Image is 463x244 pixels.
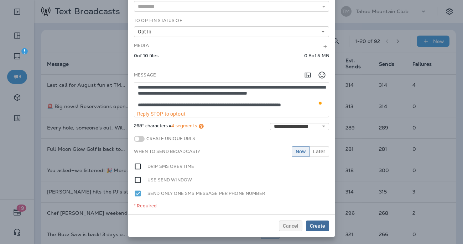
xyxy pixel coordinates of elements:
button: Cancel [279,221,302,231]
button: Opt In [134,26,329,37]
p: 0 B of 5 MB [304,53,329,59]
span: Reply STOP to optout [137,111,186,117]
span: Opt In [138,29,154,35]
textarea: To enrich screen reader interactions, please activate Accessibility in Grammarly extension settings [134,83,329,111]
label: Send only one SMS message per phone number [147,190,265,197]
button: Select an emoji [315,68,329,82]
label: Message [134,72,156,78]
span: Cancel [283,223,298,228]
span: 268* characters = [134,123,204,130]
span: Later [313,149,325,154]
button: Add in a premade template [301,68,315,82]
label: Drip SMS over time [147,163,194,170]
div: * Required [134,203,329,209]
span: Create [310,223,325,228]
span: 4 segments [171,123,197,129]
label: When to send broadcast? [134,149,200,154]
label: To Opt-In Status of [134,18,182,23]
p: 0 of 10 files [134,53,158,59]
button: Now [292,146,309,157]
label: Use send window [147,176,192,184]
button: Create [306,221,329,231]
button: Later [309,146,329,157]
span: Now [296,149,306,154]
label: Media [134,43,149,48]
label: Create Unique URLs [145,136,196,142]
